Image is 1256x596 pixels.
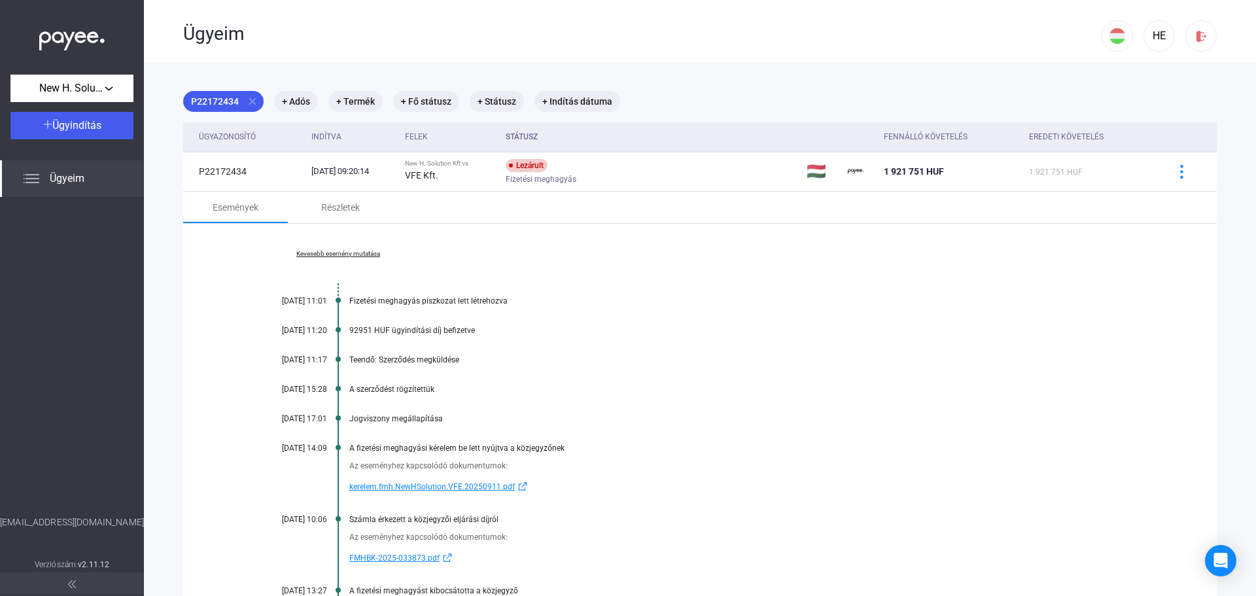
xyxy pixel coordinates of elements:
[884,129,1019,145] div: Fennálló követelés
[405,129,496,145] div: Felek
[199,129,301,145] div: Ügyazonosító
[311,165,394,178] div: [DATE] 09:20:14
[801,152,843,191] td: 🇭🇺
[405,170,438,181] strong: VFE Kft.
[500,122,801,152] th: Státusz
[1195,29,1208,43] img: logout-red
[405,129,428,145] div: Felek
[349,515,1151,524] div: Számla érkezett a közjegyzői eljárási díjról
[39,80,105,96] span: New H. Solution Kft
[1185,20,1217,52] button: logout-red
[349,459,1151,472] div: Az eseményhez kapcsolódó dokumentumok:
[349,586,1151,595] div: A fizetési meghagyást kibocsátotta a közjegyző
[349,531,1151,544] div: Az eseményhez kapcsolódó dokumentumok:
[328,91,383,112] mat-chip: + Termék
[10,112,133,139] button: Ügyindítás
[199,129,256,145] div: Ügyazonosító
[1029,167,1083,177] span: 1 921 751 HUF
[249,385,327,394] div: [DATE] 15:28
[884,166,944,177] span: 1 921 751 HUF
[349,550,1151,566] a: FMHBK-2025-033873.pdfexternal-link-blue
[213,200,258,215] div: Események
[349,355,1151,364] div: Teendő: Szerződés megküldése
[183,91,264,112] mat-chip: P22172434
[249,586,327,595] div: [DATE] 13:27
[183,23,1102,45] div: Ügyeim
[440,553,455,563] img: external-link-blue
[1109,28,1125,44] img: HU
[848,164,863,179] img: payee-logo
[349,326,1151,335] div: 92951 HUF ügyindítási díj befizetve
[183,152,306,191] td: P22172434
[534,91,620,112] mat-chip: + Indítás dátuma
[349,479,1151,495] a: kerelem.fmh.NewHSolution.VFE.20250911.pdfexternal-link-blue
[39,24,105,51] img: white-payee-white-dot.svg
[247,96,258,107] mat-icon: close
[506,159,548,172] div: Lezárult
[349,414,1151,423] div: Jogviszony megállapítása
[10,75,133,102] button: New H. Solution Kft
[506,171,576,187] span: Fizetési meghagyás
[349,296,1151,306] div: Fizetési meghagyás piszkozat lett létrehozva
[321,200,360,215] div: Részletek
[515,482,531,491] img: external-link-blue
[249,515,327,524] div: [DATE] 10:06
[349,385,1151,394] div: A szerződést rögzítettük
[50,171,84,186] span: Ügyeim
[249,414,327,423] div: [DATE] 17:01
[68,580,76,588] img: arrow-double-left-grey.svg
[78,560,109,569] strong: v2.11.12
[1143,20,1175,52] button: HE
[24,171,39,186] img: list.svg
[43,120,52,129] img: plus-white.svg
[311,129,341,145] div: Indítva
[249,326,327,335] div: [DATE] 11:20
[1205,545,1236,576] div: Open Intercom Messenger
[249,444,327,453] div: [DATE] 14:09
[52,119,101,131] span: Ügyindítás
[349,444,1151,453] div: A fizetési meghagyási kérelem be lett nyújtva a közjegyzőnek
[405,160,496,167] div: New H. Solution Kft vs
[249,296,327,306] div: [DATE] 11:01
[249,355,327,364] div: [DATE] 11:17
[249,250,428,258] a: Kevesebb esemény mutatása
[1102,20,1133,52] button: HU
[1029,129,1151,145] div: Eredeti követelés
[470,91,524,112] mat-chip: + Státusz
[1168,158,1195,185] button: more-blue
[1029,129,1104,145] div: Eredeti követelés
[884,129,968,145] div: Fennálló követelés
[274,91,318,112] mat-chip: + Adós
[349,479,515,495] span: kerelem.fmh.NewHSolution.VFE.20250911.pdf
[311,129,394,145] div: Indítva
[1148,28,1170,44] div: HE
[393,91,459,112] mat-chip: + Fő státusz
[1175,165,1189,179] img: more-blue
[349,550,440,566] span: FMHBK-2025-033873.pdf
